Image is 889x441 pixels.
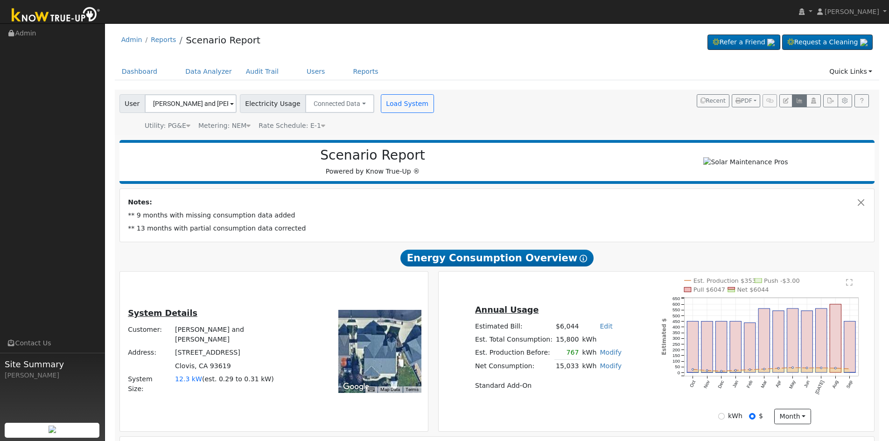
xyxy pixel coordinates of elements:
i: Show Help [580,255,587,262]
img: Know True-Up [7,5,105,26]
text: May [788,379,797,390]
span: Site Summary [5,358,100,371]
rect: onclick="" [816,308,827,372]
td: [PERSON_NAME] and [PERSON_NAME] [174,323,294,346]
rect: onclick="" [787,308,798,372]
text: Jun [803,379,811,388]
text: 600 [672,301,680,307]
input: kWh [718,413,725,420]
img: Solar Maintenance Pros [703,157,788,167]
a: Admin [121,36,142,43]
a: Terms (opens in new tab) [406,387,419,392]
span: Electricity Usage [240,94,306,113]
circle: onclick="" [735,369,737,371]
span: PDF [735,98,752,104]
img: retrieve [49,426,56,433]
text: Aug [831,379,839,389]
rect: onclick="" [844,321,855,372]
text: 150 [672,353,680,358]
button: Login As [806,94,821,107]
u: Annual Usage [475,305,539,315]
text: 200 [672,347,680,352]
button: Connected Data [305,94,374,113]
button: Edit User [779,94,792,107]
td: Est. Total Consumption: [473,333,554,346]
a: Help Link [854,94,869,107]
td: Customer: [126,323,174,346]
rect: onclick="" [801,310,812,372]
circle: onclick="" [749,369,751,371]
td: Clovis, CA 93619 [174,359,294,372]
img: retrieve [860,39,868,46]
td: [STREET_ADDRESS] [174,346,294,359]
text: Sep [846,379,854,389]
td: Est. Production Before: [473,346,554,359]
td: kWh [581,346,598,359]
text: 50 [675,364,680,369]
text: Feb [746,379,754,388]
rect: onclick="" [758,308,770,372]
text: Push -$3.00 [764,277,800,284]
text: 500 [672,313,680,318]
text: Oct [689,379,697,388]
button: month [774,409,811,425]
a: Modify [600,362,622,370]
button: Map Data [380,386,400,393]
a: Data Analyzer [178,63,239,80]
label: $ [759,411,763,421]
a: Open this area in Google Maps (opens a new window) [341,381,371,393]
text: Dec [717,379,725,389]
h2: Scenario Report [129,147,616,163]
rect: onclick="" [730,321,741,372]
div: Utility: PG&E [145,121,190,131]
text: Net $6044 [737,286,769,293]
button: Load System [381,94,434,113]
td: ** 9 months with missing consumption data added [126,209,868,222]
td: $6,044 [554,320,581,333]
input: $ [749,413,756,420]
text: 400 [672,324,680,329]
text: 100 [672,358,680,364]
button: Export Interval Data [823,94,838,107]
u: System Details [128,308,197,318]
span: [PERSON_NAME] [825,8,879,15]
span: 12.3 kW [175,375,202,383]
button: PDF [732,94,760,107]
text: Nov [703,379,711,389]
rect: onclick="" [773,310,784,372]
div: Metering: NEM [198,121,251,131]
a: Dashboard [115,63,165,80]
circle: onclick="" [820,367,822,369]
circle: onclick="" [792,366,794,368]
text: 650 [672,296,680,301]
img: retrieve [767,39,775,46]
a: Audit Trail [239,63,286,80]
text: Jan [732,379,740,388]
span: User [119,94,145,113]
button: Recent [697,94,729,107]
text: [DATE] [814,379,825,395]
circle: onclick="" [835,367,837,369]
button: Settings [838,94,852,107]
td: Net Consumption: [473,359,554,373]
a: Reports [151,36,176,43]
rect: onclick="" [716,321,727,372]
text: 0 [678,370,680,375]
circle: onclick="" [706,370,708,371]
span: Alias: E1 [259,122,325,129]
td: Standard Add-On [473,379,623,392]
div: Powered by Know True-Up ® [124,147,622,176]
span: Energy Consumption Overview [400,250,594,266]
rect: onclick="" [701,321,713,372]
span: est. 0.29 to 0.31 kW [204,375,271,383]
circle: onclick="" [763,368,765,370]
span: ) [271,375,274,383]
text: Apr [775,379,783,388]
img: Google [341,381,371,393]
circle: onclick="" [777,367,779,369]
a: Request a Cleaning [782,35,873,50]
a: Reports [346,63,385,80]
circle: onclick="" [721,370,722,372]
td: System Size [174,372,294,395]
text: Estimated $ [661,318,667,355]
